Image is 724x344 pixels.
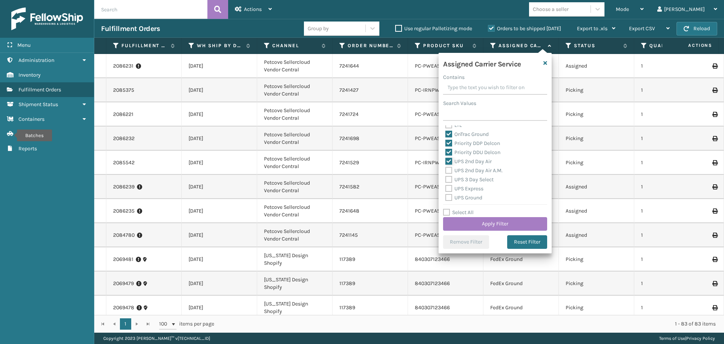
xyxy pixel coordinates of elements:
[445,122,462,128] label: LTL
[659,333,715,344] div: |
[445,185,483,192] label: UPS Express
[559,126,634,151] td: Picking
[415,208,459,214] a: PC-PWEASEM-BLK
[577,25,607,32] span: Export to .xls
[664,39,717,52] span: Actions
[113,256,133,263] a: 2069481
[113,86,134,94] a: 2085375
[18,57,54,63] span: Administration
[634,151,710,175] td: 1
[257,247,333,271] td: [US_STATE] Design Shopify
[483,296,559,320] td: FedEx Ground
[483,247,559,271] td: FedEx Ground
[712,257,717,262] i: Print Label
[182,126,257,151] td: [DATE]
[634,296,710,320] td: 1
[415,63,459,69] a: PC-PWEASEM-BLK
[634,78,710,102] td: 1
[18,72,41,78] span: Inventory
[712,184,717,190] i: Print Label
[634,54,710,78] td: 1
[712,112,717,117] i: Print Label
[712,208,717,214] i: Print Label
[443,99,476,107] label: Search Values
[415,304,450,311] a: 840307123466
[415,135,457,142] a: PC-PWEASES-BLK
[333,54,408,78] td: 7241644
[333,247,408,271] td: 117389
[415,280,450,287] a: 840307123466
[18,101,58,108] span: Shipment Status
[333,78,408,102] td: 7241427
[257,126,333,151] td: Petcove Sellercloud Vendor Central
[488,25,561,32] label: Orders to be shipped [DATE]
[348,42,393,49] label: Order Number
[415,87,461,93] a: PC-IRNPW-STL-BLU
[120,318,131,330] a: 1
[333,126,408,151] td: 7241698
[182,78,257,102] td: [DATE]
[333,199,408,223] td: 7241648
[443,235,489,249] button: Remove Filter
[483,271,559,296] td: FedEx Ground
[113,304,134,312] a: 2069478
[634,223,710,247] td: 1
[182,54,257,78] td: [DATE]
[423,42,469,49] label: Product SKU
[445,131,489,137] label: OnTrac Ground
[659,336,685,341] a: Terms of Use
[712,63,717,69] i: Print Label
[533,5,569,13] div: Choose a seller
[308,25,329,32] div: Group by
[113,183,135,191] a: 2086239
[445,167,503,174] label: UPS 2nd Day Air A.M.
[182,175,257,199] td: [DATE]
[182,223,257,247] td: [DATE]
[113,280,134,287] a: 2069479
[559,223,634,247] td: Assigned
[18,131,38,137] span: Batches
[634,271,710,296] td: 1
[712,305,717,310] i: Print Label
[629,25,655,32] span: Export CSV
[649,42,695,49] label: Quantity
[257,175,333,199] td: Petcove Sellercloud Vendor Central
[333,271,408,296] td: 117389
[574,42,620,49] label: Status
[257,296,333,320] td: [US_STATE] Design Shopify
[182,271,257,296] td: [DATE]
[101,24,160,33] h3: Fulfillment Orders
[182,151,257,175] td: [DATE]
[559,78,634,102] td: Picking
[676,22,717,35] button: Reload
[686,336,715,341] a: Privacy Policy
[121,42,167,49] label: Fulfillment Order Id
[333,175,408,199] td: 7241582
[443,81,547,95] input: Type the text you wish to filter on
[415,111,457,117] a: PC-PWEASES-BLK
[159,318,214,330] span: items per page
[257,199,333,223] td: Petcove Sellercloud Vendor Central
[634,247,710,271] td: 1
[225,320,716,328] div: 1 - 83 of 83 items
[499,42,544,49] label: Assigned Carrier Service
[182,199,257,223] td: [DATE]
[712,281,717,286] i: Print Label
[18,86,61,93] span: Fulfillment Orders
[257,151,333,175] td: Petcove Sellercloud Vendor Central
[159,320,170,328] span: 100
[559,247,634,271] td: Picking
[18,116,44,122] span: Containers
[103,333,210,344] p: Copyright 2023 [PERSON_NAME]™ v [TECHNICAL_ID]
[113,231,135,239] a: 2084780
[182,102,257,126] td: [DATE]
[445,158,492,165] label: UPS 2nd Day Air
[197,42,242,49] label: WH Ship By Date
[182,296,257,320] td: [DATE]
[415,256,450,262] a: 840307123466
[712,136,717,141] i: Print Label
[559,151,634,175] td: Picking
[507,235,547,249] button: Reset Filter
[257,78,333,102] td: Petcove Sellercloud Vendor Central
[443,57,521,69] h4: Assigned Carrier Service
